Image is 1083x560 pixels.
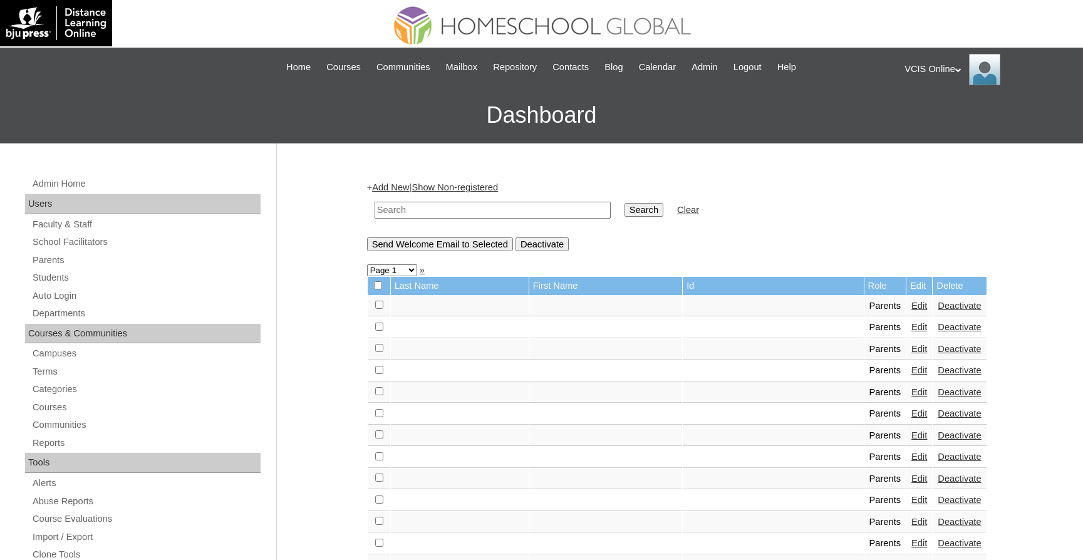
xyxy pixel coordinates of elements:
[692,60,718,75] span: Admin
[864,382,906,403] td: Parents
[864,339,906,360] td: Parents
[375,202,611,219] input: Search
[25,324,261,344] div: Courses & Communities
[864,447,906,468] td: Parents
[552,60,589,75] span: Contacts
[624,203,663,217] input: Search
[31,217,261,232] a: Faculty & Staff
[911,452,927,462] a: Edit
[31,381,261,397] a: Categories
[516,237,569,251] input: Deactivate
[604,60,623,75] span: Blog
[31,417,261,433] a: Communities
[25,194,261,214] div: Users
[938,301,981,311] a: Deactivate
[911,344,927,354] a: Edit
[938,538,981,548] a: Deactivate
[938,365,981,375] a: Deactivate
[412,182,498,192] a: Show Non-registered
[864,469,906,490] td: Parents
[683,277,863,295] td: Id
[31,475,261,491] a: Alerts
[864,296,906,317] td: Parents
[286,60,311,75] span: Home
[864,512,906,533] td: Parents
[633,60,682,75] a: Calendar
[864,533,906,554] td: Parents
[31,270,261,286] a: Students
[911,430,927,440] a: Edit
[420,265,425,275] a: »
[677,205,699,215] a: Clear
[938,517,981,527] a: Deactivate
[906,277,932,295] td: Edit
[25,453,261,473] div: Tools
[911,517,927,527] a: Edit
[367,181,987,251] div: + |
[938,344,981,354] a: Deactivate
[31,252,261,268] a: Parents
[31,176,261,192] a: Admin Home
[938,474,981,484] a: Deactivate
[639,60,676,75] span: Calendar
[31,494,261,509] a: Abuse Reports
[280,60,317,75] a: Home
[446,60,478,75] span: Mailbox
[6,6,106,40] img: logo-white.png
[864,360,906,381] td: Parents
[969,54,1000,85] img: VCIS Online Admin
[372,182,409,192] a: Add New
[911,495,927,505] a: Edit
[777,60,796,75] span: Help
[911,301,927,311] a: Edit
[685,60,724,75] a: Admin
[938,430,981,440] a: Deactivate
[864,277,906,295] td: Role
[31,511,261,527] a: Course Evaluations
[911,387,927,397] a: Edit
[529,277,682,295] td: First Name
[938,408,981,418] a: Deactivate
[31,529,261,545] a: Import / Export
[864,403,906,425] td: Parents
[938,452,981,462] a: Deactivate
[911,538,927,548] a: Edit
[31,306,261,321] a: Departments
[320,60,367,75] a: Courses
[727,60,768,75] a: Logout
[440,60,484,75] a: Mailbox
[864,425,906,447] td: Parents
[493,60,537,75] span: Repository
[391,277,529,295] td: Last Name
[31,400,261,415] a: Courses
[864,317,906,338] td: Parents
[326,60,361,75] span: Courses
[31,435,261,451] a: Reports
[911,365,927,375] a: Edit
[938,322,981,332] a: Deactivate
[911,474,927,484] a: Edit
[31,288,261,304] a: Auto Login
[546,60,595,75] a: Contacts
[376,60,430,75] span: Communities
[31,234,261,250] a: School Facilitators
[933,277,986,295] td: Delete
[911,408,927,418] a: Edit
[733,60,762,75] span: Logout
[771,60,802,75] a: Help
[938,495,981,505] a: Deactivate
[938,387,981,397] a: Deactivate
[911,322,927,332] a: Edit
[370,60,437,75] a: Communities
[864,490,906,511] td: Parents
[598,60,629,75] a: Blog
[6,87,1077,143] h3: Dashboard
[367,237,513,251] input: Send Welcome Email to Selected
[31,346,261,361] a: Campuses
[487,60,543,75] a: Repository
[904,54,1070,85] div: VCIS Online
[31,364,261,380] a: Terms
